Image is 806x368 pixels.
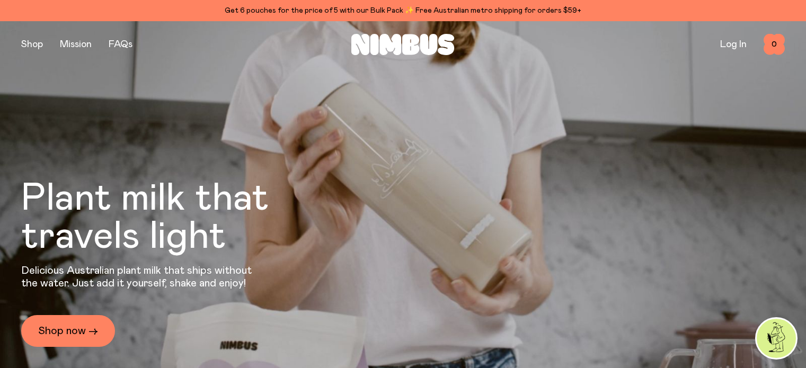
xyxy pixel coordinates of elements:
[21,315,115,347] a: Shop now →
[21,4,785,17] div: Get 6 pouches for the price of 5 with our Bulk Pack ✨ Free Australian metro shipping for orders $59+
[720,40,747,49] a: Log In
[764,34,785,55] button: 0
[757,319,796,358] img: agent
[60,40,92,49] a: Mission
[21,264,259,290] p: Delicious Australian plant milk that ships without the water. Just add it yourself, shake and enjoy!
[21,179,326,256] h1: Plant milk that travels light
[109,40,132,49] a: FAQs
